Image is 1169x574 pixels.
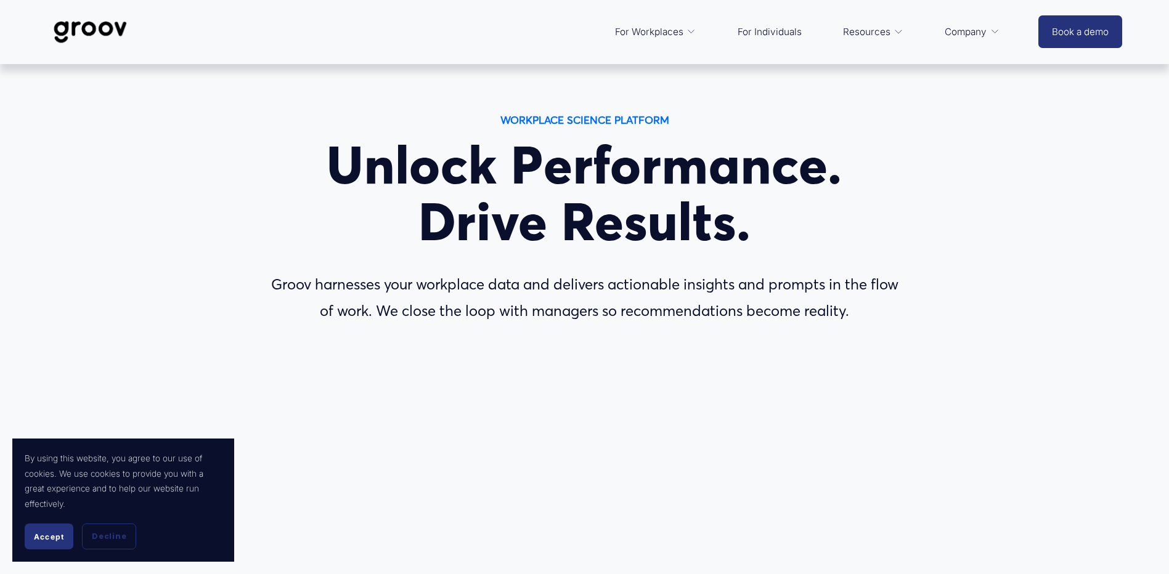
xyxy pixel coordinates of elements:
span: Accept [34,532,64,541]
span: Resources [843,23,890,41]
h1: Unlock Performance. Drive Results. [263,137,907,251]
section: Cookie banner [12,439,234,562]
span: Decline [92,531,126,542]
span: For Workplaces [615,23,683,41]
button: Accept [25,523,73,549]
a: folder dropdown [609,17,703,47]
a: folder dropdown [939,17,1006,47]
strong: WORKPLACE SCIENCE PLATFORM [500,113,669,126]
a: folder dropdown [837,17,910,47]
img: Groov | Workplace Science Platform | Unlock Performance | Drive Results [47,12,134,52]
button: Decline [82,523,136,549]
a: Book a demo [1038,15,1122,48]
p: Groov harnesses your workplace data and delivers actionable insights and prompts in the flow of w... [263,272,907,325]
p: By using this website, you agree to our use of cookies. We use cookies to provide you with a grea... [25,451,222,511]
span: Company [945,23,987,41]
a: For Individuals [731,17,808,47]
